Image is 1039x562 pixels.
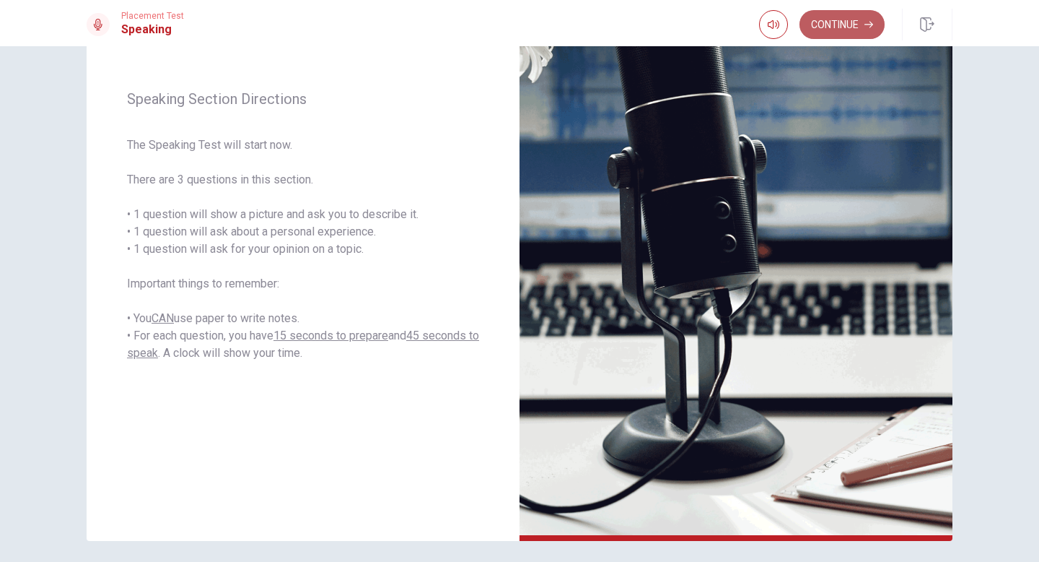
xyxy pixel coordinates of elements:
[127,137,479,362] span: The Speaking Test will start now. There are 3 questions in this section. • 1 question will show a...
[121,21,184,38] h1: Speaking
[273,329,388,342] u: 15 seconds to prepare
[799,10,885,39] button: Continue
[152,311,174,325] u: CAN
[127,90,479,108] span: Speaking Section Directions
[121,11,184,21] span: Placement Test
